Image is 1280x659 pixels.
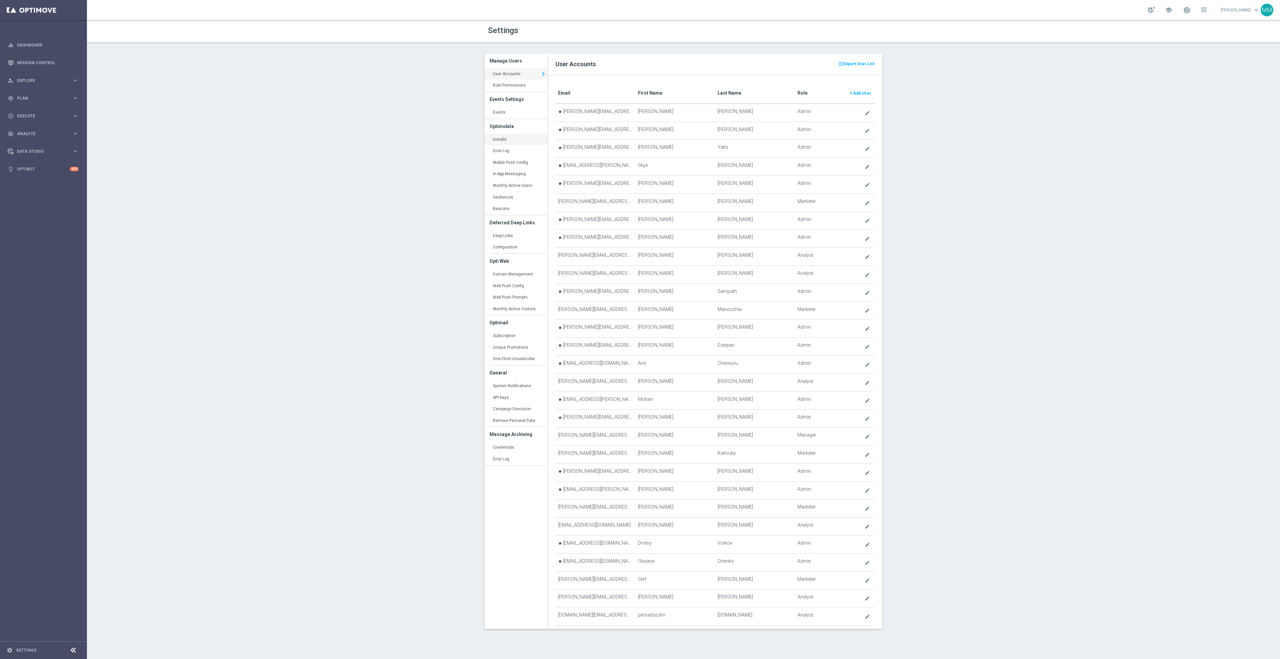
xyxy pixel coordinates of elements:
[715,194,794,212] td: [PERSON_NAME]
[635,571,715,589] td: Stef
[1261,4,1273,16] div: MM
[865,470,870,475] i: create
[17,54,79,72] a: Mission Control
[865,128,870,133] i: create
[558,398,562,402] i: star
[797,558,811,564] span: Admin
[715,625,794,643] td: [PERSON_NAME]
[485,392,547,404] a: API Keys
[485,342,547,354] a: Unique Promotions
[555,392,635,410] td: [EMAIL_ADDRESS][PERSON_NAME][PERSON_NAME][DOMAIN_NAME]
[797,217,811,222] span: Admin
[635,535,715,553] td: Dmitry
[485,134,547,146] a: Installs
[555,104,635,122] td: [PERSON_NAME][EMAIL_ADDRESS][PERSON_NAME][PERSON_NAME][DOMAIN_NAME]
[8,113,72,119] div: Execute
[485,403,547,415] a: Campaign Execution
[797,414,811,420] span: Admin
[70,167,79,171] div: +10
[715,355,794,373] td: Chennuru
[555,212,635,230] td: [PERSON_NAME][EMAIL_ADDRESS][PERSON_NAME][PERSON_NAME][DOMAIN_NAME]
[558,236,562,240] i: star
[555,410,635,428] td: [PERSON_NAME][EMAIL_ADDRESS][PERSON_NAME][PERSON_NAME][DOMAIN_NAME]
[715,571,794,589] td: [PERSON_NAME]
[865,362,870,367] i: create
[865,524,870,529] i: create
[485,203,547,215] a: Beacons
[72,148,79,154] i: keyboard_arrow_right
[635,608,715,626] td: persadocdm
[865,506,870,511] i: create
[8,148,72,154] div: Data Studio
[8,95,72,101] div: Plan
[715,518,794,536] td: [PERSON_NAME]
[485,180,547,192] a: Monthly Active Users
[797,127,811,132] span: Admin
[715,481,794,500] td: [PERSON_NAME]
[865,488,870,493] i: create
[635,122,715,140] td: [PERSON_NAME]
[7,149,79,154] button: Data Studio keyboard_arrow_right
[485,230,547,242] a: Deep Links
[555,355,635,373] td: [EMAIL_ADDRESS][DOMAIN_NAME]
[797,450,816,456] span: Marketer
[488,26,678,35] h1: Settings
[72,77,79,84] i: keyboard_arrow_right
[715,320,794,338] td: [PERSON_NAME]
[865,218,870,223] i: create
[797,594,813,600] span: Analyst
[797,144,811,150] span: Admin
[797,199,816,204] span: Marketer
[635,140,715,158] td: [PERSON_NAME]
[715,122,794,140] td: [PERSON_NAME]
[8,54,79,72] div: Mission Control
[7,96,79,101] div: gps_fixed Plan keyboard_arrow_right
[635,625,715,643] td: [PERSON_NAME]
[485,168,547,180] a: In-App Messaging
[558,146,562,150] i: star
[865,182,870,188] i: create
[7,42,79,48] button: equalizer Dashboard
[558,90,570,96] translate: Email
[490,53,542,68] h3: Manage Users
[485,442,547,454] a: Credentials
[17,149,72,153] span: Data Studio
[865,560,870,565] i: create
[7,131,79,136] div: track_changes Analyze keyboard_arrow_right
[797,90,808,96] translate: Role
[635,158,715,176] td: Skye
[17,79,72,83] span: Explore
[865,416,870,421] i: create
[485,68,547,80] a: User Accounts
[797,576,816,582] span: Marketer
[555,571,635,589] td: [PERSON_NAME][EMAIL_ADDRESS][PERSON_NAME][PERSON_NAME][DOMAIN_NAME]
[17,132,72,136] span: Analyze
[558,110,562,114] i: star
[635,320,715,338] td: [PERSON_NAME]
[715,338,794,356] td: Estepan
[485,268,547,281] a: Domain Management
[485,353,547,365] a: One-Click Unsubscribe
[558,218,562,222] i: star
[865,110,870,116] i: create
[558,343,562,347] i: star
[490,215,542,230] h3: Deferred Deep Links
[797,612,813,618] span: Analyst
[72,95,79,101] i: keyboard_arrow_right
[555,625,635,643] td: [PERSON_NAME][EMAIL_ADDRESS][PERSON_NAME][PERSON_NAME][DOMAIN_NAME]
[555,589,635,608] td: [PERSON_NAME][EMAIL_ADDRESS][PERSON_NAME][PERSON_NAME][DOMAIN_NAME]
[865,146,870,151] i: create
[635,104,715,122] td: [PERSON_NAME]
[555,428,635,446] td: [PERSON_NAME][EMAIL_ADDRESS][PERSON_NAME][PERSON_NAME][DOMAIN_NAME]
[797,468,811,474] span: Admin
[865,164,870,170] i: create
[555,248,635,266] td: [PERSON_NAME][EMAIL_ADDRESS][PERSON_NAME][PERSON_NAME][DOMAIN_NAME]
[797,504,816,510] span: Marketer
[797,252,813,258] span: Analyst
[635,265,715,284] td: [PERSON_NAME]
[865,308,870,313] i: create
[797,486,811,492] span: Admin
[555,320,635,338] td: [PERSON_NAME][EMAIL_ADDRESS][PERSON_NAME][PERSON_NAME][DOMAIN_NAME]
